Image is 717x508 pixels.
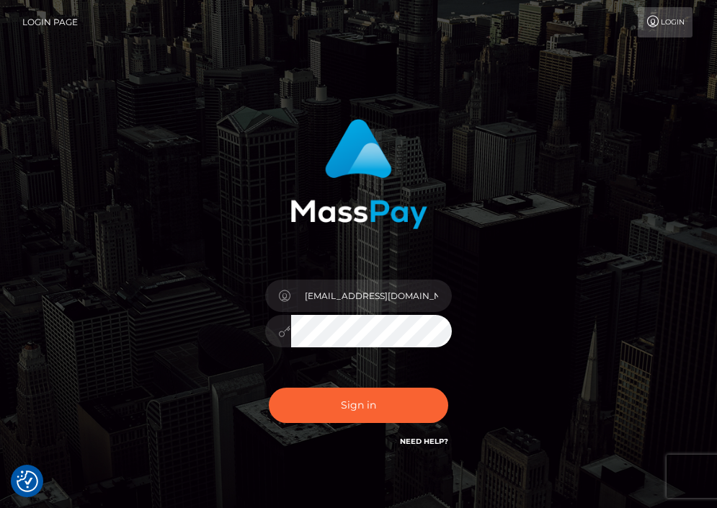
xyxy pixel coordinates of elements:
button: Consent Preferences [17,471,38,492]
img: Revisit consent button [17,471,38,492]
button: Sign in [269,388,449,423]
a: Login [638,7,692,37]
img: MassPay Login [290,119,427,229]
a: Need Help? [400,437,448,446]
a: Login Page [22,7,78,37]
input: Username... [291,280,453,312]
